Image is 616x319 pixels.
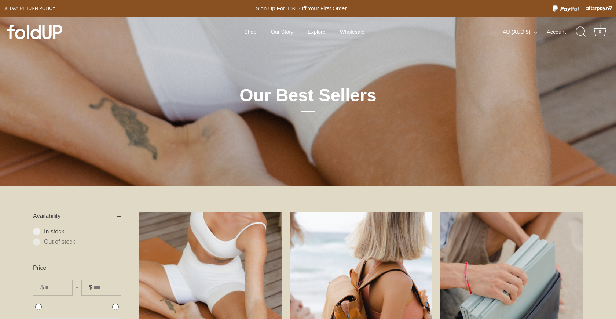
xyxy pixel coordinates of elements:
[7,25,113,39] a: foldUP
[547,28,579,36] a: Account
[301,25,332,39] a: Explore
[573,24,589,40] a: Search
[7,25,62,39] img: foldUP
[264,25,300,39] a: Our Story
[596,28,604,36] div: 0
[4,4,55,13] a: 30 day Return policy
[44,238,121,246] span: Out of stock
[185,84,431,112] h1: Our Best Sellers
[89,284,92,291] span: $
[334,25,371,39] a: Wholesale
[226,25,383,39] div: Primary navigation
[33,256,121,280] summary: Price
[40,284,44,291] span: $
[503,29,545,35] button: AU (AUD $)
[45,280,72,295] input: From
[93,280,121,295] input: To
[592,24,608,40] a: Cart
[44,228,121,235] span: In stock
[238,25,263,39] a: Shop
[33,204,121,228] summary: Availability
